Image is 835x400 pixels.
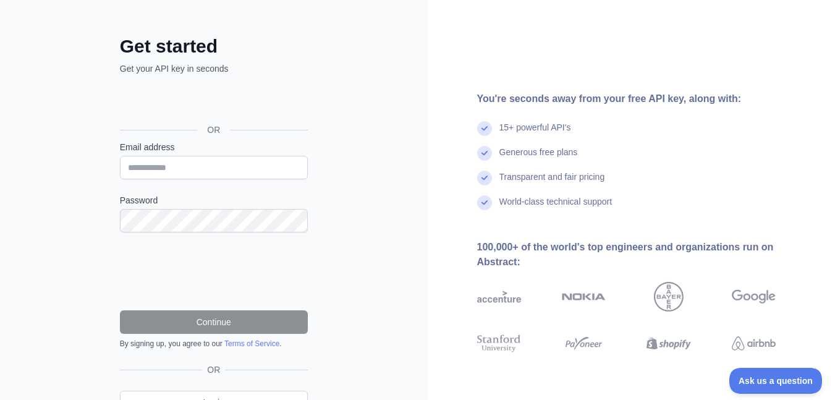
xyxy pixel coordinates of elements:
img: check mark [477,171,492,185]
div: Generous free plans [499,146,578,171]
img: payoneer [562,333,606,355]
p: Get your API key in seconds [120,62,308,75]
button: Continue [120,310,308,334]
div: By signing up, you agree to our . [120,339,308,349]
img: google [732,282,776,312]
a: Terms of Service [224,339,279,348]
img: check mark [477,195,492,210]
img: check mark [477,121,492,136]
img: bayer [654,282,684,312]
img: accenture [477,282,521,312]
img: airbnb [732,333,776,355]
img: nokia [562,282,606,312]
h2: Get started [120,35,308,57]
iframe: Toggle Customer Support [729,368,823,394]
div: World-class technical support [499,195,612,220]
div: 15+ powerful API's [499,121,571,146]
div: 100,000+ of the world's top engineers and organizations run on Abstract: [477,240,816,270]
img: stanford university [477,333,521,355]
iframe: reCAPTCHA [120,247,308,296]
label: Email address [120,141,308,153]
span: OR [202,364,225,376]
div: You're seconds away from your free API key, along with: [477,91,816,106]
label: Password [120,194,308,206]
img: check mark [477,146,492,161]
span: OR [197,124,230,136]
iframe: Google ile Oturum Açma Düğmesi [114,88,312,116]
img: shopify [646,333,690,355]
div: Transparent and fair pricing [499,171,605,195]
